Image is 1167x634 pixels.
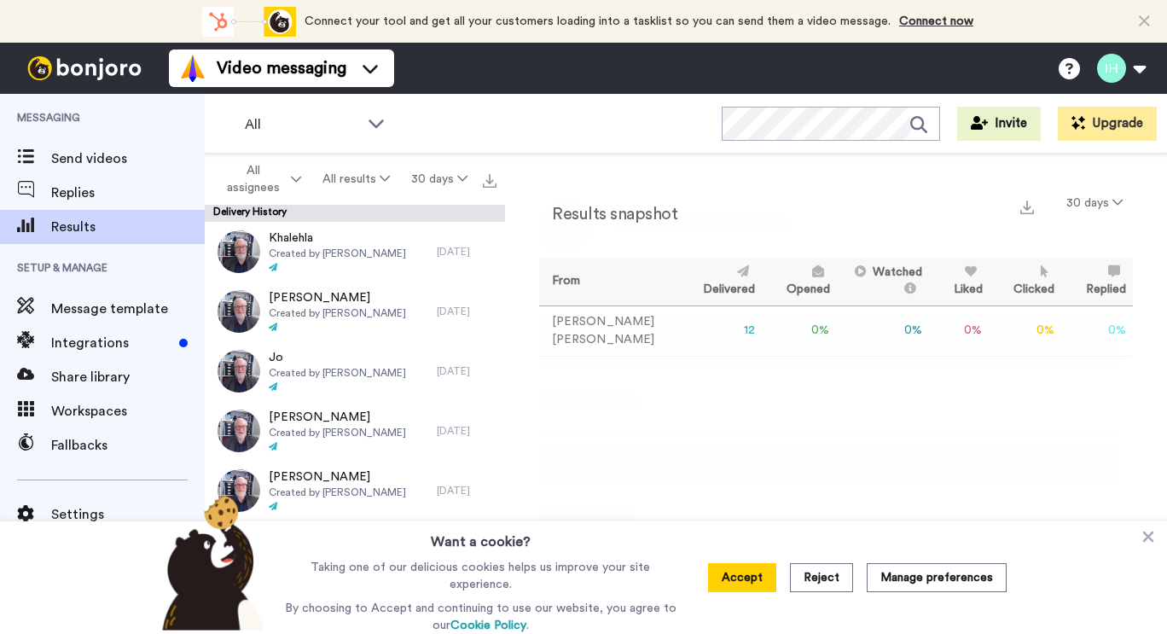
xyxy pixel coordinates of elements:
img: vm-color.svg [179,55,206,82]
button: Export all results that match these filters now. [478,166,502,192]
div: [DATE] [437,424,496,438]
img: 1a9932ad-faeb-40eb-affe-38815b497e08-thumb.jpg [218,350,260,393]
span: Settings [51,504,205,525]
a: Connect now [899,15,973,27]
span: Workspaces [51,401,205,422]
span: Jo [269,349,406,366]
a: [PERSON_NAME]Created by [PERSON_NAME][DATE] [205,282,505,341]
td: [PERSON_NAME] [PERSON_NAME] [539,305,678,356]
a: Cookie Policy [450,619,526,631]
a: [PERSON_NAME]Created by [PERSON_NAME][DATE] [205,401,505,461]
span: [PERSON_NAME] [269,409,406,426]
div: animation [202,7,296,37]
th: Clicked [990,258,1062,305]
span: Created by [PERSON_NAME] [269,366,406,380]
img: e6b9cde3-5df1-45d5-af76-b464622e1a65-thumb.jpg [218,230,260,273]
span: Connect your tool and get all your customers loading into a tasklist so you can send them a video... [305,15,891,27]
span: Integrations [51,333,172,353]
img: 9bd86008-991d-4a71-8d40-0a10e867281b-thumb.jpg [218,290,260,333]
span: Created by [PERSON_NAME] [269,247,406,260]
button: All assignees [208,155,312,203]
button: Accept [708,563,776,592]
p: By choosing to Accept and continuing to use our website, you agree to our . [281,600,681,634]
span: [PERSON_NAME] [269,289,406,306]
span: All [245,114,359,135]
td: 0 % [837,305,929,356]
div: [DATE] [437,484,496,497]
th: From [539,258,678,305]
div: Delivery History [205,205,505,222]
span: [PERSON_NAME] [269,468,406,486]
a: [PERSON_NAME]Created by [PERSON_NAME][DATE] [205,461,505,521]
button: Upgrade [1058,107,1157,141]
h2: Results snapshot [539,205,677,224]
td: 0 % [762,305,837,356]
td: 12 [678,305,762,356]
span: Fallbacks [51,435,205,456]
td: 0 % [990,305,1062,356]
span: Replies [51,183,205,203]
img: export.svg [1020,201,1034,214]
button: 30 days [400,164,478,195]
a: KhalehlaCreated by [PERSON_NAME][DATE] [205,222,505,282]
th: Opened [762,258,837,305]
a: JoCreated by [PERSON_NAME][DATE] [205,341,505,401]
th: Liked [929,258,990,305]
img: bear-with-cookie.png [147,494,273,631]
button: Manage preferences [867,563,1007,592]
span: Results [51,217,205,237]
img: bj-logo-header-white.svg [20,56,148,80]
button: Export a summary of each team member’s results that match this filter now. [1015,194,1039,218]
span: Created by [PERSON_NAME] [269,426,406,439]
td: 0 % [929,305,990,356]
p: Taking one of our delicious cookies helps us improve your site experience. [281,559,681,593]
img: 385fd1d8-576f-4d1b-9562-221a38648282-thumb.jpg [218,469,260,512]
th: Replied [1061,258,1133,305]
th: Watched [837,258,929,305]
span: Send videos [51,148,205,169]
span: Khalehla [269,230,406,247]
td: 0 % [1061,305,1133,356]
th: Delivered [678,258,762,305]
span: Created by [PERSON_NAME] [269,306,406,320]
button: Invite [957,107,1041,141]
div: [DATE] [437,245,496,259]
span: Share library [51,367,205,387]
img: 2124ee63-1286-4caf-8ace-f66c69c57c9b-thumb.jpg [218,410,260,452]
span: Created by [PERSON_NAME] [269,486,406,499]
span: Message template [51,299,205,319]
h3: Want a cookie? [431,521,531,552]
button: 30 days [1056,188,1133,218]
div: [DATE] [437,305,496,318]
span: Video messaging [217,56,346,80]
img: export.svg [483,174,496,188]
span: All assignees [218,162,287,196]
button: All results [312,164,401,195]
a: [PERSON_NAME]Created by [PERSON_NAME][DATE] [205,521,505,580]
div: [DATE] [437,364,496,378]
button: Reject [790,563,853,592]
